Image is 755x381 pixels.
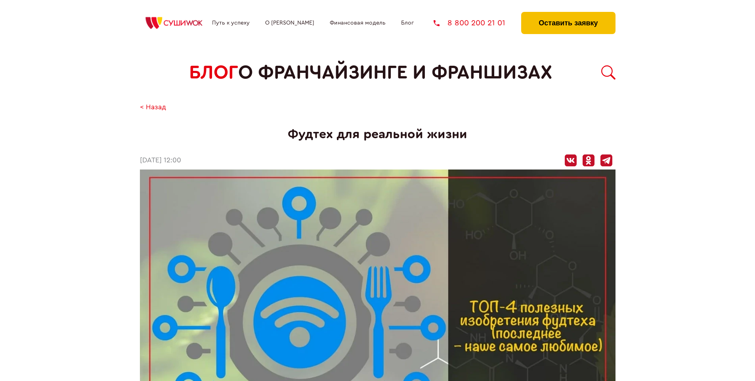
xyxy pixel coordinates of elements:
[401,20,414,26] a: Блог
[140,127,615,142] h1: Фудтех для реальной жизни
[212,20,250,26] a: Путь к успеху
[238,62,552,84] span: о франчайзинге и франшизах
[140,156,181,165] time: [DATE] 12:00
[265,20,314,26] a: О [PERSON_NAME]
[447,19,505,27] span: 8 800 200 21 01
[521,12,615,34] button: Оставить заявку
[330,20,386,26] a: Финансовая модель
[140,103,166,112] a: < Назад
[434,19,505,27] a: 8 800 200 21 01
[189,62,238,84] span: БЛОГ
